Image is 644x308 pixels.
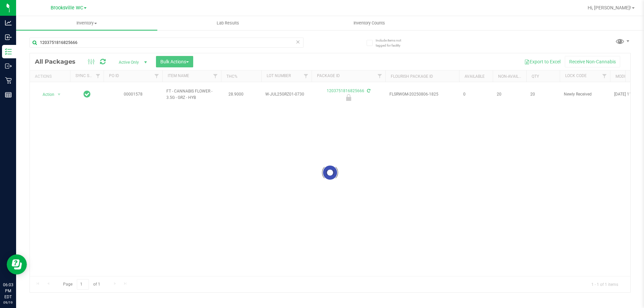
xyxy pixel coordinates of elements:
[30,38,304,48] input: Search Package ID, Item Name, SKU, Lot or Part Number...
[5,19,12,26] inline-svg: Analytics
[3,300,13,305] p: 09/19
[296,38,300,46] span: Clear
[157,16,299,30] a: Lab Results
[588,5,631,10] span: Hi, [PERSON_NAME]!
[16,20,157,26] span: Inventory
[5,48,12,55] inline-svg: Inventory
[376,38,409,48] span: Include items not tagged for facility
[5,77,12,84] inline-svg: Retail
[7,254,27,274] iframe: Resource center
[51,5,83,11] span: Brooksville WC
[344,20,394,26] span: Inventory Counts
[5,63,12,69] inline-svg: Outbound
[16,16,157,30] a: Inventory
[5,91,12,98] inline-svg: Reports
[208,20,248,26] span: Lab Results
[299,16,440,30] a: Inventory Counts
[5,34,12,41] inline-svg: Inbound
[3,282,13,300] p: 06:03 PM EDT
